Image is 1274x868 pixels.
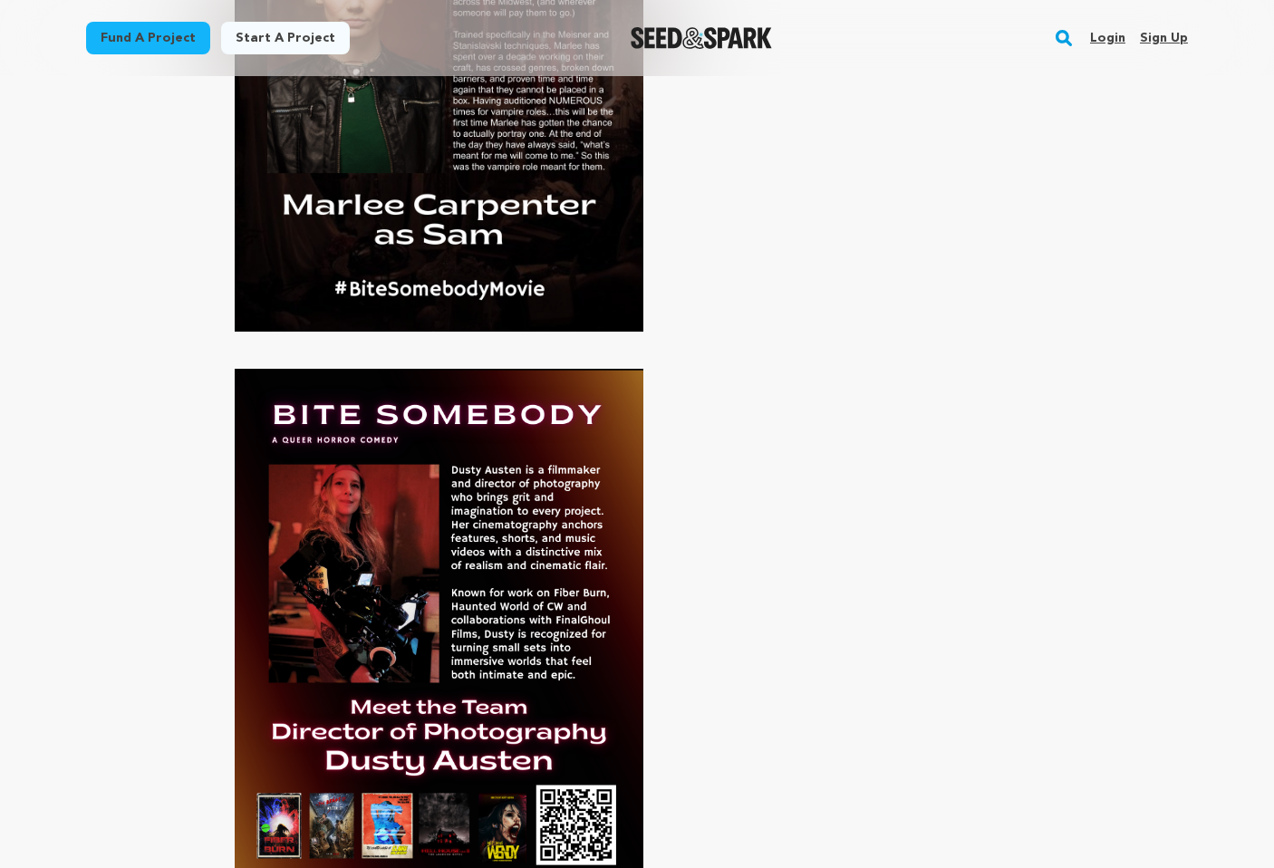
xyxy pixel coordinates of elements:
a: Login [1090,24,1125,53]
a: Sign up [1140,24,1188,53]
img: Seed&Spark Logo Dark Mode [631,27,773,49]
a: Start a project [221,22,350,54]
a: Fund a project [86,22,210,54]
a: Seed&Spark Homepage [631,27,773,49]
